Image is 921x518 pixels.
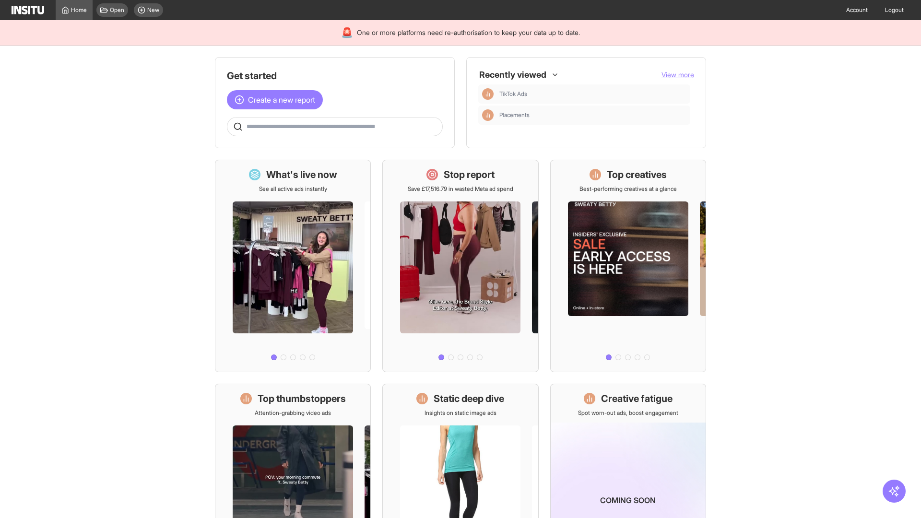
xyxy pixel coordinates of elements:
span: TikTok Ads [499,90,527,98]
span: Placements [499,111,686,119]
p: See all active ads instantly [259,185,327,193]
div: Insights [482,88,494,100]
button: Create a new report [227,90,323,109]
h1: Get started [227,69,443,82]
span: Home [71,6,87,14]
h1: Top thumbstoppers [258,392,346,405]
span: TikTok Ads [499,90,686,98]
p: Best-performing creatives at a glance [579,185,677,193]
h1: Stop report [444,168,495,181]
div: 🚨 [341,26,353,39]
h1: What's live now [266,168,337,181]
a: Stop reportSave £17,516.79 in wasted Meta ad spend [382,160,538,372]
a: What's live nowSee all active ads instantly [215,160,371,372]
div: Insights [482,109,494,121]
p: Attention-grabbing video ads [255,409,331,417]
p: Save £17,516.79 in wasted Meta ad spend [408,185,513,193]
img: Logo [12,6,44,14]
span: Create a new report [248,94,315,106]
span: New [147,6,159,14]
h1: Static deep dive [434,392,504,405]
p: Insights on static image ads [425,409,496,417]
button: View more [661,70,694,80]
span: Open [110,6,124,14]
span: One or more platforms need re-authorisation to keep your data up to date. [357,28,580,37]
span: Placements [499,111,530,119]
h1: Top creatives [607,168,667,181]
span: View more [661,71,694,79]
a: Top creativesBest-performing creatives at a glance [550,160,706,372]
